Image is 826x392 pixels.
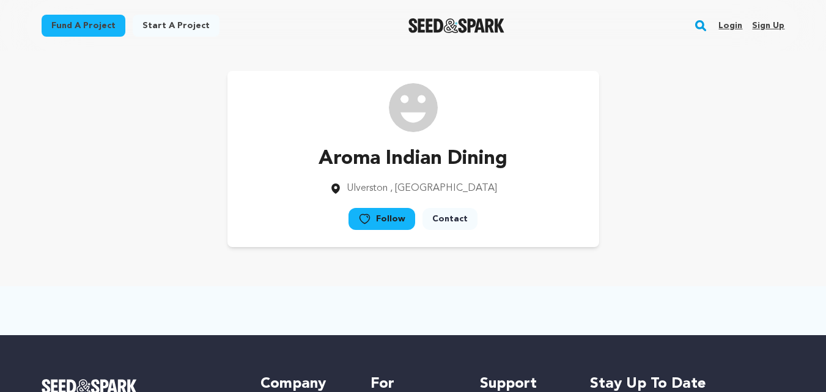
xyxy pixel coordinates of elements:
[133,15,219,37] a: Start a project
[422,208,478,230] a: Contact
[348,208,415,230] a: Follow
[408,18,504,33] img: Seed&Spark Logo Dark Mode
[408,18,504,33] a: Seed&Spark Homepage
[42,15,125,37] a: Fund a project
[389,83,438,132] img: /img/default-images/user/medium/user.png image
[347,183,388,193] span: Ulverston
[752,16,784,35] a: Sign up
[390,183,497,193] span: , [GEOGRAPHIC_DATA]
[718,16,742,35] a: Login
[319,144,507,174] p: Aroma Indian Dining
